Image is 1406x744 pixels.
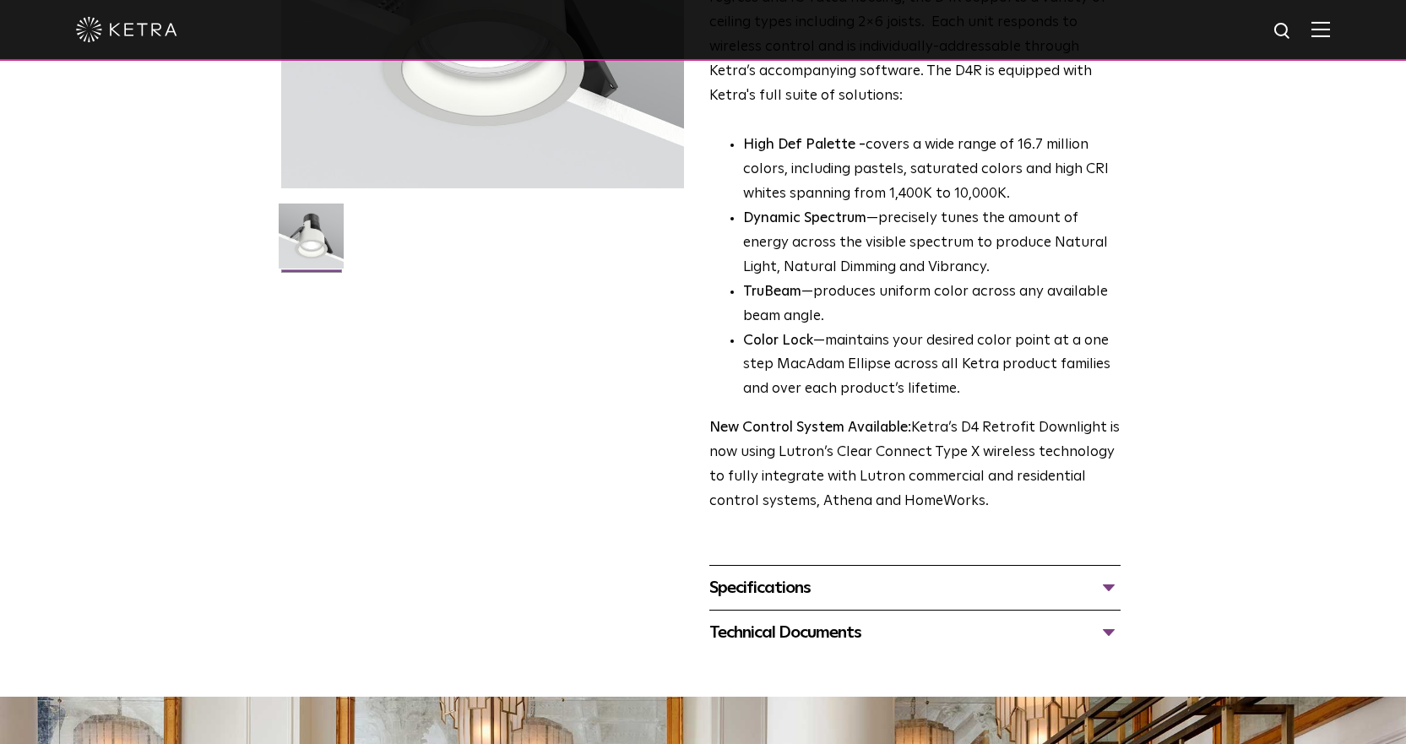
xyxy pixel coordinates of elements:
[709,574,1121,601] div: Specifications
[743,285,801,299] strong: TruBeam
[1311,21,1330,37] img: Hamburger%20Nav.svg
[743,138,866,152] strong: High Def Palette -
[743,211,866,225] strong: Dynamic Spectrum
[743,334,813,348] strong: Color Lock
[279,204,344,281] img: D4R Retrofit Downlight
[743,329,1121,403] li: —maintains your desired color point at a one step MacAdam Ellipse across all Ketra product famili...
[76,17,177,42] img: ketra-logo-2019-white
[709,416,1121,514] p: Ketra’s D4 Retrofit Downlight is now using Lutron’s Clear Connect Type X wireless technology to f...
[743,133,1121,207] p: covers a wide range of 16.7 million colors, including pastels, saturated colors and high CRI whit...
[709,421,911,435] strong: New Control System Available:
[709,619,1121,646] div: Technical Documents
[743,207,1121,280] li: —precisely tunes the amount of energy across the visible spectrum to produce Natural Light, Natur...
[1273,21,1294,42] img: search icon
[743,280,1121,329] li: —produces uniform color across any available beam angle.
